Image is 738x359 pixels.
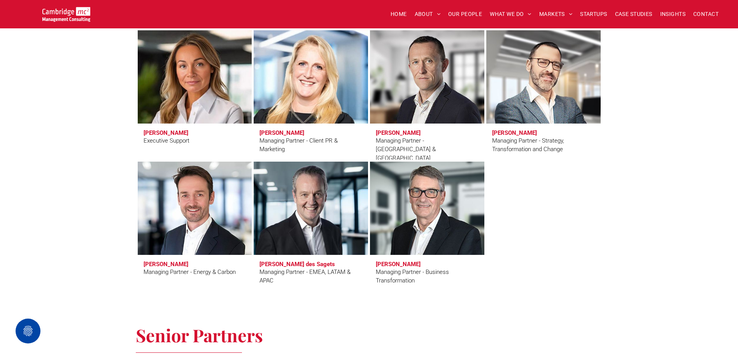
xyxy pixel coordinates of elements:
div: Managing Partner - EMEA, LATAM & APAC [259,268,362,285]
a: Jason Jennings | Managing Partner - UK & Ireland [370,30,484,124]
a: CONTACT [689,8,722,20]
a: INSIGHTS [656,8,689,20]
a: Pete Nisbet | Managing Partner - Energy & Carbon [138,162,252,255]
a: Charles Orsel Des Sagets | Managing Partner - EMEA [254,162,368,255]
a: HOME [387,8,411,20]
a: Your Business Transformed | Cambridge Management Consulting [42,8,90,16]
h3: [PERSON_NAME] [144,129,188,136]
div: Managing Partner - Business Transformation [376,268,479,285]
a: Jeff Owen | Managing Partner - Business Transformation [370,162,484,255]
h3: [PERSON_NAME] des Sagets [259,261,335,268]
img: Go to Homepage [42,7,90,22]
a: Mauro Mortali | Managing Partner - Strategy | Cambridge Management Consulting [486,30,601,124]
h3: [PERSON_NAME] [259,129,304,136]
span: Senior Partners [136,323,263,347]
h3: [PERSON_NAME] [376,129,421,136]
div: Managing Partner - [GEOGRAPHIC_DATA] & [GEOGRAPHIC_DATA] [376,136,479,163]
a: STARTUPS [576,8,611,20]
a: OUR PEOPLE [444,8,486,20]
a: Kate Hancock | Executive Support | Cambridge Management Consulting [138,30,252,124]
div: Managing Partner - Client PR & Marketing [259,136,362,154]
a: ABOUT [411,8,445,20]
div: Executive Support [144,136,189,145]
h3: [PERSON_NAME] [144,261,188,268]
a: MARKETS [535,8,576,20]
a: CASE STUDIES [611,8,656,20]
h3: [PERSON_NAME] [376,261,421,268]
div: Managing Partner - Energy & Carbon [144,268,236,277]
a: WHAT WE DO [486,8,535,20]
div: Managing Partner - Strategy, Transformation and Change [492,136,595,154]
a: Faye Holland | Managing Partner - Client PR & Marketing [250,28,371,126]
h3: [PERSON_NAME] [492,129,537,136]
